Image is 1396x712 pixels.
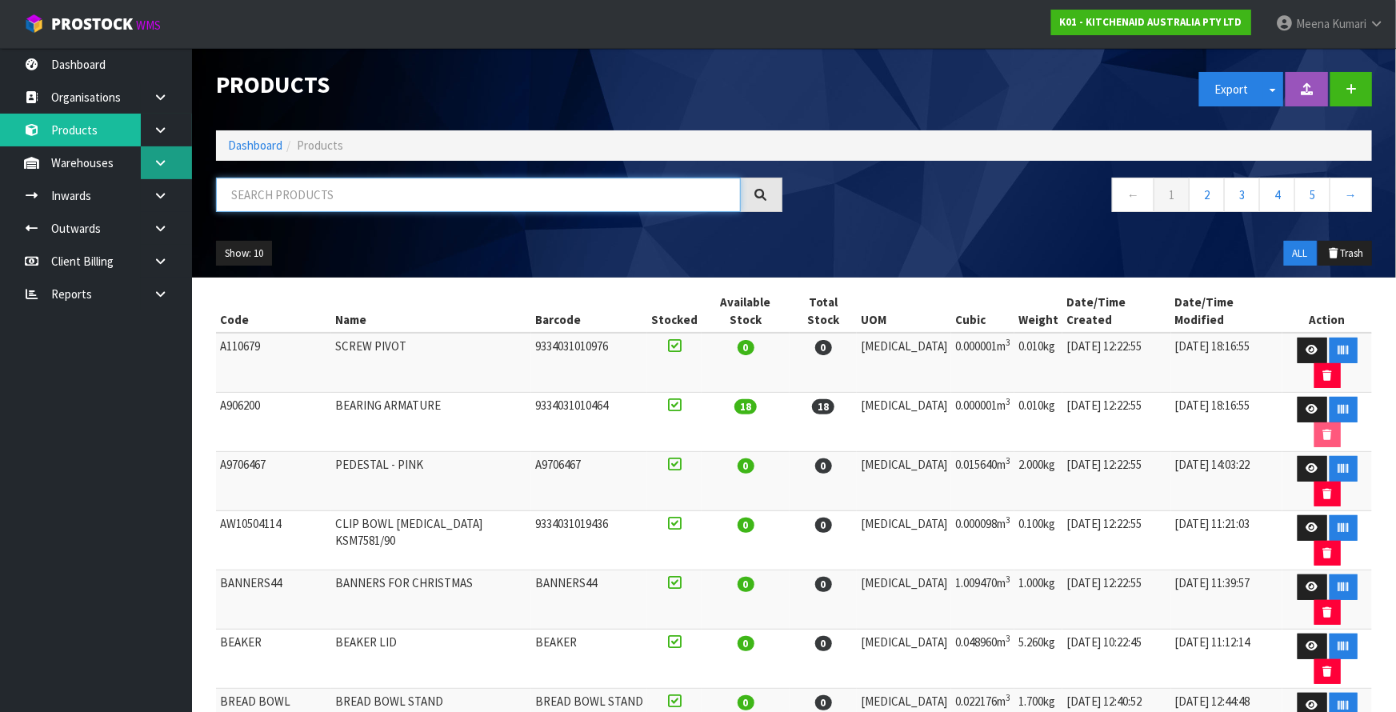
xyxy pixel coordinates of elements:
span: 0 [815,340,832,355]
td: [DATE] 12:22:55 [1062,452,1170,511]
th: Stocked [647,290,702,333]
sup: 3 [1006,633,1010,644]
button: Show: 10 [216,241,272,266]
td: 0.010kg [1014,333,1062,393]
sup: 3 [1006,514,1010,526]
h1: Products [216,72,782,98]
td: [DATE] 11:21:03 [1171,511,1283,570]
span: 0 [815,695,832,710]
a: Dashboard [228,138,282,153]
span: 0 [738,636,754,651]
sup: 3 [1006,574,1010,585]
input: Search products [216,178,741,212]
span: 18 [734,399,757,414]
a: K01 - KITCHENAID AUSTRALIA PTY LTD [1051,10,1251,35]
td: 0.010kg [1014,393,1062,452]
td: BANNERS44 [531,570,648,630]
td: 2.000kg [1014,452,1062,511]
a: 3 [1224,178,1260,212]
td: A110679 [216,333,331,393]
a: 1 [1154,178,1190,212]
a: 5 [1294,178,1330,212]
td: CLIP BOWL [MEDICAL_DATA] KSM7581/90 [331,511,531,570]
button: ALL [1284,241,1317,266]
span: 0 [815,518,832,533]
th: Available Stock [702,290,790,333]
td: BEAKER [216,630,331,689]
th: Barcode [531,290,648,333]
span: 0 [815,458,832,474]
th: Date/Time Modified [1171,290,1283,333]
td: 0.048960m [951,630,1014,689]
td: A906200 [216,393,331,452]
a: 2 [1189,178,1225,212]
td: 9334031010976 [531,333,648,393]
span: 0 [738,458,754,474]
td: 0.015640m [951,452,1014,511]
span: 0 [815,577,832,592]
td: [DATE] 11:39:57 [1171,570,1283,630]
sup: 3 [1006,692,1010,703]
sup: 3 [1006,455,1010,466]
th: Date/Time Created [1062,290,1170,333]
td: 1.000kg [1014,570,1062,630]
td: AW10504114 [216,511,331,570]
td: 5.260kg [1014,630,1062,689]
span: 0 [738,340,754,355]
td: 9334031010464 [531,393,648,452]
span: 0 [815,636,832,651]
td: 0.000001m [951,333,1014,393]
td: A9706467 [531,452,648,511]
td: 0.000001m [951,393,1014,452]
th: Weight [1014,290,1062,333]
th: Action [1282,290,1372,333]
td: [MEDICAL_DATA] [857,570,951,630]
td: BEAKER LID [331,630,531,689]
span: ProStock [51,14,133,34]
sup: 3 [1006,337,1010,348]
small: WMS [136,18,161,33]
td: 0.000098m [951,511,1014,570]
td: [DATE] 12:22:55 [1062,511,1170,570]
td: BEARING ARMATURE [331,393,531,452]
td: [MEDICAL_DATA] [857,630,951,689]
th: Total Stock [790,290,857,333]
td: [DATE] 18:16:55 [1171,393,1283,452]
td: [DATE] 12:22:55 [1062,570,1170,630]
a: ← [1112,178,1154,212]
span: Meena [1296,16,1330,31]
td: [DATE] 18:16:55 [1171,333,1283,393]
strong: K01 - KITCHENAID AUSTRALIA PTY LTD [1060,15,1242,29]
button: Export [1199,72,1263,106]
td: [DATE] 10:22:45 [1062,630,1170,689]
td: [MEDICAL_DATA] [857,333,951,393]
span: 0 [738,518,754,533]
sup: 3 [1006,396,1010,407]
td: [DATE] 11:12:14 [1171,630,1283,689]
th: UOM [857,290,951,333]
td: BANNERS44 [216,570,331,630]
a: → [1330,178,1372,212]
th: Code [216,290,331,333]
td: 1.009470m [951,570,1014,630]
span: Products [297,138,343,153]
span: 18 [812,399,834,414]
td: 0.100kg [1014,511,1062,570]
td: [MEDICAL_DATA] [857,393,951,452]
td: A9706467 [216,452,331,511]
button: Trash [1318,241,1372,266]
td: SCREW PIVOT [331,333,531,393]
span: 0 [738,577,754,592]
td: [DATE] 12:22:55 [1062,393,1170,452]
span: 0 [738,695,754,710]
td: [DATE] 12:22:55 [1062,333,1170,393]
td: [MEDICAL_DATA] [857,511,951,570]
td: [MEDICAL_DATA] [857,452,951,511]
a: 4 [1259,178,1295,212]
td: 9334031019436 [531,511,648,570]
nav: Page navigation [806,178,1373,217]
th: Cubic [951,290,1014,333]
td: BANNERS FOR CHRISTMAS [331,570,531,630]
td: BEAKER [531,630,648,689]
img: cube-alt.png [24,14,44,34]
